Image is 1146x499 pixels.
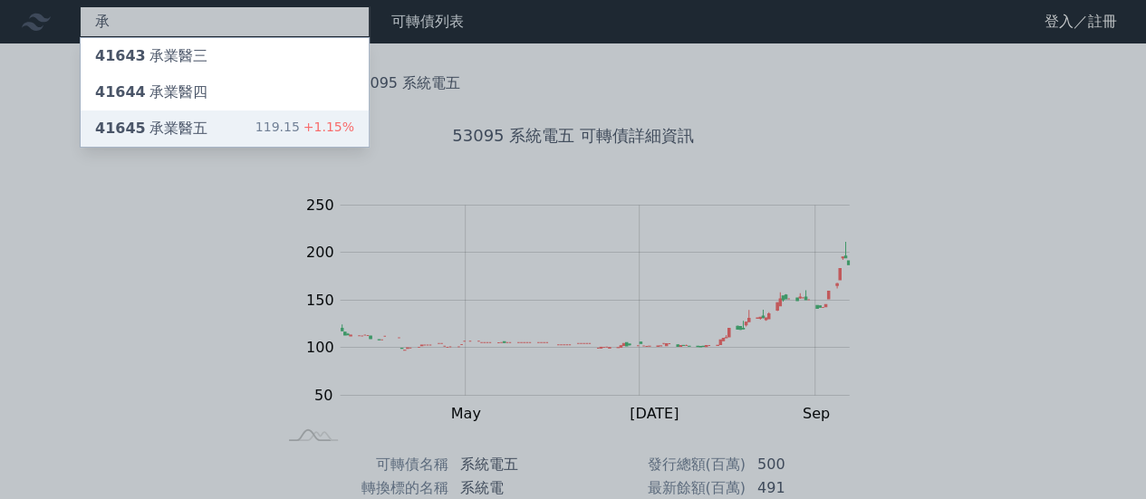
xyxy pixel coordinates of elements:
[81,38,369,74] a: 41643承業醫三
[255,118,354,139] div: 119.15
[95,83,146,101] span: 41644
[81,74,369,110] a: 41644承業醫四
[95,45,207,67] div: 承業醫三
[95,120,146,137] span: 41645
[81,110,369,147] a: 41645承業醫五 119.15+1.15%
[95,47,146,64] span: 41643
[95,118,207,139] div: 承業醫五
[300,120,354,134] span: +1.15%
[95,82,207,103] div: 承業醫四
